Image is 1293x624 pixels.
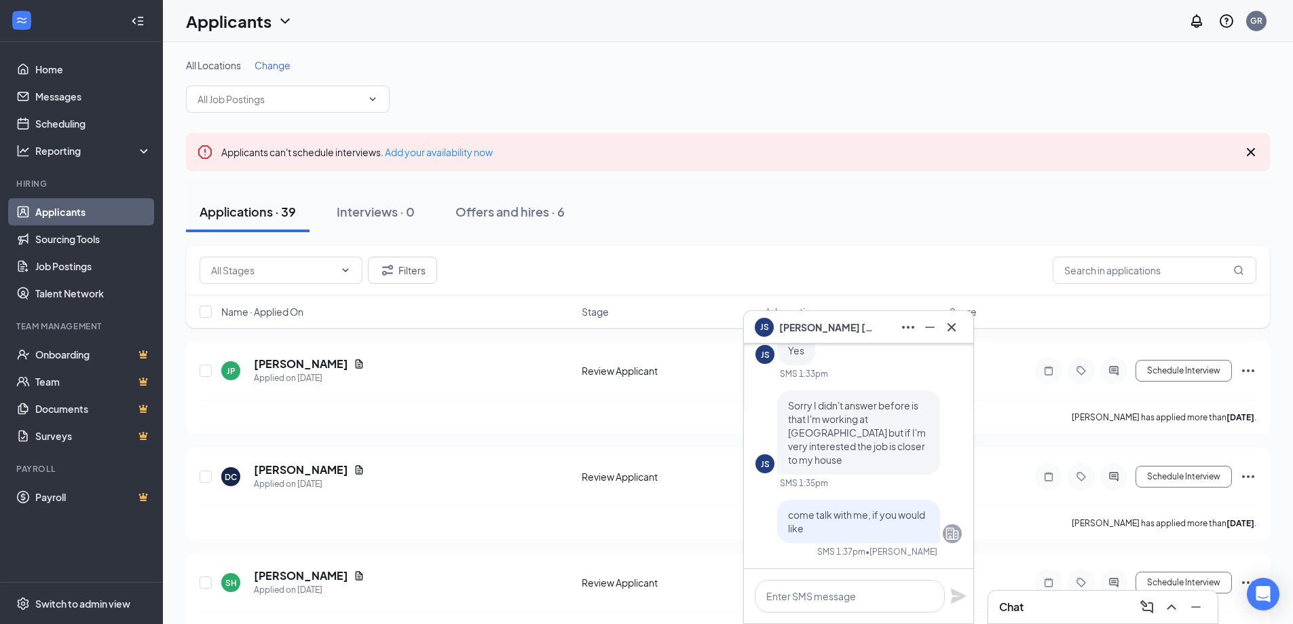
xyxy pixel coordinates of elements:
[16,144,30,158] svg: Analysis
[1226,518,1254,528] b: [DATE]
[225,577,237,589] div: SH
[16,178,149,189] div: Hiring
[379,262,396,278] svg: Filter
[35,198,151,225] a: Applicants
[999,600,1024,614] h3: Chat
[1243,144,1259,160] svg: Cross
[35,56,151,83] a: Home
[1106,365,1122,376] svg: ActiveChat
[368,257,437,284] button: Filter Filters
[817,546,865,557] div: SMS 1:37pm
[227,365,236,377] div: JP
[1250,15,1262,26] div: GR
[919,316,941,338] button: Minimize
[354,359,364,369] svg: Document
[35,368,151,395] a: TeamCrown
[1106,577,1122,588] svg: ActiveChat
[200,203,296,220] div: Applications · 39
[1136,360,1232,382] button: Schedule Interview
[1247,578,1279,610] div: Open Intercom Messenger
[1072,517,1256,529] p: [PERSON_NAME] has applied more than .
[186,10,271,33] h1: Applicants
[1136,466,1232,488] button: Schedule Interview
[1188,13,1205,29] svg: Notifications
[1188,599,1204,615] svg: Minimize
[186,59,241,71] span: All Locations
[780,368,828,380] div: SMS 1:33pm
[1185,596,1207,618] button: Minimize
[35,422,151,449] a: SurveysCrown
[1136,572,1232,593] button: Schedule Interview
[941,316,962,338] button: Cross
[1073,577,1089,588] svg: Tag
[865,546,937,557] span: • [PERSON_NAME]
[337,203,415,220] div: Interviews · 0
[225,471,237,483] div: DC
[1136,596,1158,618] button: ComposeMessage
[35,341,151,368] a: OnboardingCrown
[16,320,149,332] div: Team Management
[1161,596,1182,618] button: ChevronUp
[221,305,303,318] span: Name · Applied On
[1041,577,1057,588] svg: Note
[221,146,493,158] span: Applicants can't schedule interviews.
[779,320,874,335] span: [PERSON_NAME] [PERSON_NAME]
[1240,363,1256,379] svg: Ellipses
[944,526,960,542] svg: Company
[1139,599,1155,615] svg: ComposeMessage
[35,280,151,307] a: Talent Network
[35,83,151,110] a: Messages
[254,356,348,371] h5: [PERSON_NAME]
[254,462,348,477] h5: [PERSON_NAME]
[1053,257,1256,284] input: Search in applications
[254,371,364,385] div: Applied on [DATE]
[340,265,351,276] svg: ChevronDown
[1073,365,1089,376] svg: Tag
[1233,265,1244,276] svg: MagnifyingGlass
[582,305,609,318] span: Stage
[1106,471,1122,482] svg: ActiveChat
[354,464,364,475] svg: Document
[950,305,977,318] span: Score
[897,316,919,338] button: Ellipses
[1072,411,1256,423] p: [PERSON_NAME] has applied more than .
[35,483,151,511] a: PayrollCrown
[582,576,757,589] div: Review Applicant
[455,203,565,220] div: Offers and hires · 6
[761,349,770,361] div: JS
[254,583,364,597] div: Applied on [DATE]
[35,144,152,158] div: Reporting
[780,477,828,489] div: SMS 1:35pm
[254,568,348,583] h5: [PERSON_NAME]
[35,225,151,253] a: Sourcing Tools
[255,59,291,71] span: Change
[582,364,757,378] div: Review Applicant
[922,319,938,335] svg: Minimize
[16,463,149,475] div: Payroll
[198,92,362,107] input: All Job Postings
[35,395,151,422] a: DocumentsCrown
[1041,471,1057,482] svg: Note
[943,319,960,335] svg: Cross
[582,470,757,483] div: Review Applicant
[15,14,29,27] svg: WorkstreamLogo
[254,477,364,491] div: Applied on [DATE]
[1218,13,1235,29] svg: QuestionInfo
[788,399,926,466] span: Sorry I didn't answer before is that I'm working at [GEOGRAPHIC_DATA] but if I'm very interested ...
[1073,471,1089,482] svg: Tag
[367,94,378,105] svg: ChevronDown
[1240,574,1256,591] svg: Ellipses
[761,458,770,470] div: JS
[1226,412,1254,422] b: [DATE]
[35,110,151,137] a: Scheduling
[766,305,817,318] span: Job posting
[900,319,916,335] svg: Ellipses
[211,263,335,278] input: All Stages
[1041,365,1057,376] svg: Note
[788,344,804,356] span: Yes
[950,588,967,604] svg: Plane
[1240,469,1256,485] svg: Ellipses
[35,597,130,610] div: Switch to admin view
[385,146,493,158] a: Add your availability now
